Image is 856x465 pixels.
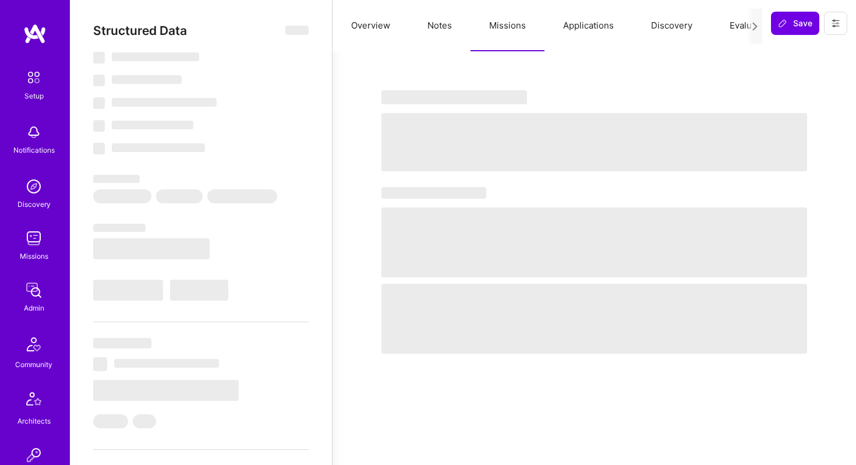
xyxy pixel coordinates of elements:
[93,75,105,86] span: ‌
[22,279,45,302] img: admin teamwork
[24,90,44,102] div: Setup
[93,23,187,38] span: Structured Data
[93,97,105,109] span: ‌
[771,12,819,35] button: Save
[112,52,199,61] span: ‌
[93,338,151,348] span: ‌
[381,113,807,171] span: ‌
[20,250,48,262] div: Missions
[93,175,140,183] span: ‌
[22,175,45,198] img: discovery
[93,357,107,371] span: ‌
[778,17,812,29] span: Save
[93,224,146,232] span: ‌
[112,75,182,84] span: ‌
[207,189,277,203] span: ‌
[23,23,47,44] img: logo
[17,198,51,210] div: Discovery
[114,359,219,368] span: ‌
[156,189,203,203] span: ‌
[112,98,217,107] span: ‌
[133,414,156,428] span: ‌
[381,187,486,199] span: ‌
[112,143,205,152] span: ‌
[93,189,151,203] span: ‌
[15,358,52,371] div: Community
[22,227,45,250] img: teamwork
[20,387,48,415] img: Architects
[93,414,128,428] span: ‌
[93,52,105,64] span: ‌
[93,238,210,259] span: ‌
[24,302,44,314] div: Admin
[22,121,45,144] img: bell
[20,330,48,358] img: Community
[112,121,193,129] span: ‌
[93,143,105,154] span: ‌
[751,22,759,31] i: icon Next
[170,280,228,301] span: ‌
[93,120,105,132] span: ‌
[381,207,807,277] span: ‌
[381,90,527,104] span: ‌
[93,380,239,401] span: ‌
[93,280,163,301] span: ‌
[22,65,46,90] img: setup
[381,284,807,354] span: ‌
[17,415,51,427] div: Architects
[13,144,55,156] div: Notifications
[285,26,309,35] span: ‌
